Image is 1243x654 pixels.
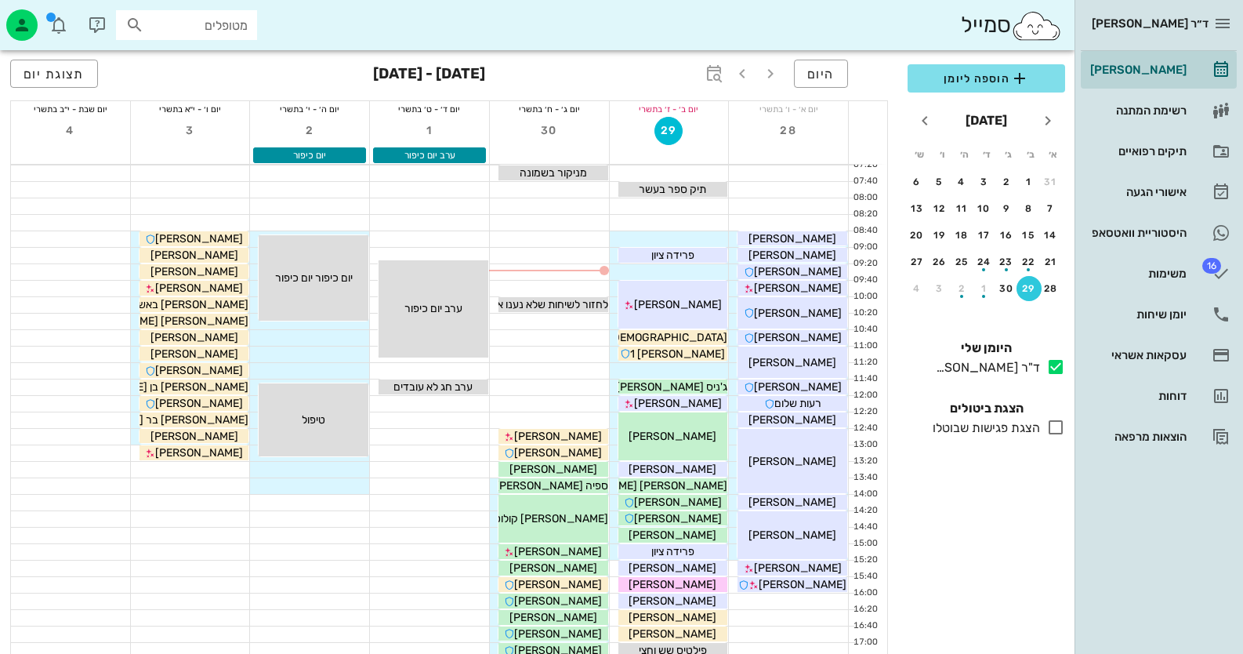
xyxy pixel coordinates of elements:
[1081,336,1237,374] a: עסקאות אשראי
[654,117,683,145] button: 29
[849,636,881,649] div: 17:00
[908,339,1065,358] h4: היומן שלי
[46,13,56,22] span: תג
[972,176,997,187] div: 3
[629,627,716,641] span: [PERSON_NAME]
[849,587,881,600] div: 16:00
[927,169,952,194] button: 5
[927,203,952,214] div: 12
[949,283,974,294] div: 2
[629,529,716,542] span: [PERSON_NAME]
[926,419,1040,438] div: הצגת פגישות שבוטלו
[754,561,842,575] span: [PERSON_NAME]
[629,463,716,476] span: [PERSON_NAME]
[949,169,974,194] button: 4
[1087,431,1187,443] div: הוצאות מרפאה
[514,627,602,641] span: [PERSON_NAME]
[754,282,842,295] span: [PERSON_NAME]
[904,169,930,194] button: 6
[1087,267,1187,280] div: משימות
[415,124,444,137] span: 1
[994,230,1019,241] div: 16
[1081,173,1237,211] a: אישורי הגעה
[927,256,952,267] div: 26
[404,150,455,161] span: ערב יום כיפור
[56,124,85,137] span: 4
[1038,169,1064,194] button: 31
[927,276,952,301] button: 3
[482,512,608,525] span: [PERSON_NAME] קולוטיגין
[849,257,881,271] div: 09:20
[949,249,974,274] button: 25
[931,141,951,168] th: ו׳
[1038,276,1064,301] button: 28
[1087,308,1187,321] div: יומן שיחות
[748,356,836,369] span: [PERSON_NAME]
[1017,249,1042,274] button: 22
[71,314,248,328] span: [PERSON_NAME] [PERSON_NAME]
[535,117,564,145] button: 30
[849,175,881,188] div: 07:40
[908,399,1065,418] h4: הצגת ביטולים
[655,124,682,137] span: 29
[651,545,694,558] span: פרידה ציון
[849,521,881,534] div: 14:40
[904,283,930,294] div: 4
[849,619,881,633] div: 16:40
[1017,223,1042,248] button: 15
[849,323,881,336] div: 10:40
[774,397,821,410] span: רעות שלום
[509,611,597,624] span: [PERSON_NAME]
[748,249,836,262] span: [PERSON_NAME]
[415,117,444,145] button: 1
[629,594,716,608] span: [PERSON_NAME]
[754,307,842,320] span: [PERSON_NAME]
[927,249,952,274] button: 26
[754,331,842,344] span: [PERSON_NAME]
[972,283,997,294] div: 1
[1087,104,1187,117] div: רשימת המתנה
[150,331,238,344] span: [PERSON_NAME]
[904,223,930,248] button: 20
[373,60,485,91] h3: [DATE] - [DATE]
[849,290,881,303] div: 10:00
[849,208,881,221] div: 08:20
[972,230,997,241] div: 17
[1081,92,1237,129] a: רשימת המתנה
[904,256,930,267] div: 27
[520,166,587,180] span: מניקור בשמונה
[904,249,930,274] button: 27
[972,256,997,267] div: 24
[972,203,997,214] div: 10
[849,191,881,205] div: 08:00
[849,570,881,583] div: 15:40
[849,554,881,567] div: 15:20
[961,9,1062,42] div: סמייל
[393,380,473,394] span: ערב חג לא עובדים
[404,302,462,315] span: ערב יום כיפור
[24,67,85,82] span: תצוגת יום
[1087,390,1187,402] div: דוחות
[927,283,952,294] div: 3
[1081,51,1237,89] a: [PERSON_NAME]
[176,117,205,145] button: 3
[131,101,250,117] div: יום ו׳ - י״א בתשרי
[535,124,564,137] span: 30
[60,380,248,394] span: [PERSON_NAME] בן [PERSON_NAME]
[1081,255,1237,292] a: תגמשימות
[150,430,238,443] span: [PERSON_NAME]
[490,101,609,117] div: יום ג׳ - ח׳ בתשרי
[849,340,881,353] div: 11:00
[639,183,706,196] span: תיק ספר בעשר
[509,463,597,476] span: [PERSON_NAME]
[295,117,324,145] button: 2
[634,397,722,410] span: [PERSON_NAME]
[514,430,602,443] span: [PERSON_NAME]
[629,561,716,575] span: [PERSON_NAME]
[972,169,997,194] button: 3
[849,455,881,468] div: 13:20
[629,578,716,591] span: [PERSON_NAME]
[1017,196,1042,221] button: 8
[1017,256,1042,267] div: 22
[370,101,489,117] div: יום ד׳ - ט׳ בתשרי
